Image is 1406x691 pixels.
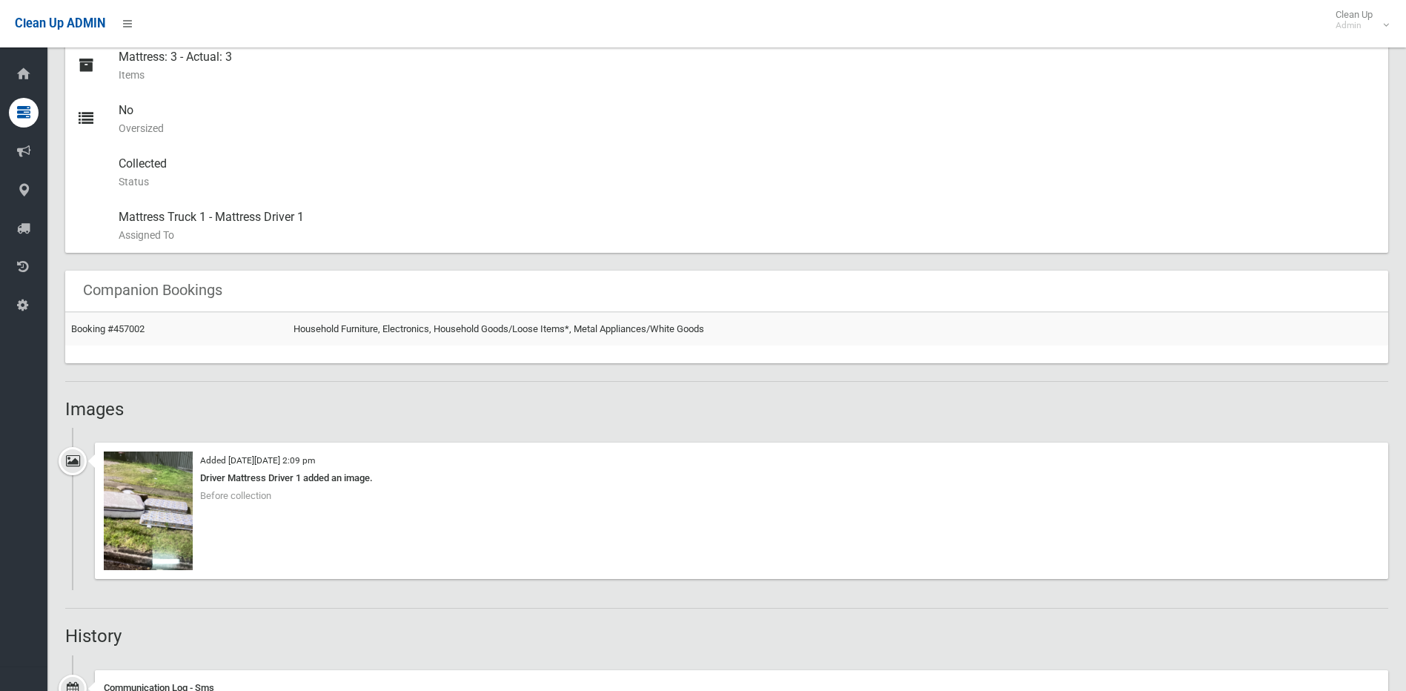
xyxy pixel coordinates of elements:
[104,452,193,570] img: image.jpg
[119,146,1376,199] div: Collected
[1328,9,1387,31] span: Clean Up
[119,66,1376,84] small: Items
[15,16,105,30] span: Clean Up ADMIN
[65,400,1388,419] h2: Images
[119,93,1376,146] div: No
[65,626,1388,646] h2: History
[119,39,1376,93] div: Mattress: 3 - Actual: 3
[119,199,1376,253] div: Mattress Truck 1 - Mattress Driver 1
[119,173,1376,191] small: Status
[65,276,240,305] header: Companion Bookings
[288,312,1388,345] td: Household Furniture, Electronics, Household Goods/Loose Items*, Metal Appliances/White Goods
[1336,20,1373,31] small: Admin
[71,323,145,334] a: Booking #457002
[200,455,315,466] small: Added [DATE][DATE] 2:09 pm
[104,469,1379,487] div: Driver Mattress Driver 1 added an image.
[119,226,1376,244] small: Assigned To
[200,490,271,501] span: Before collection
[119,119,1376,137] small: Oversized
